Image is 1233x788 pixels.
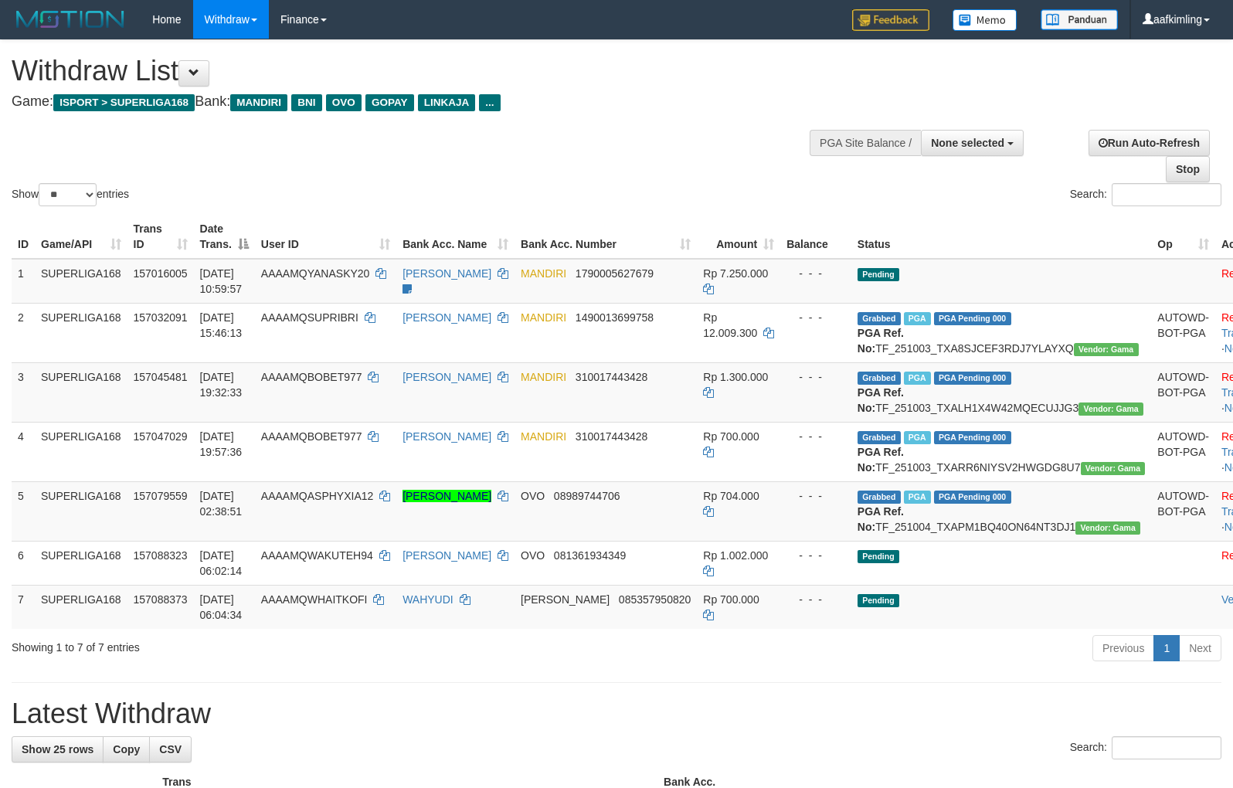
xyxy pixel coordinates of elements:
[576,371,647,383] span: Copy 310017443428 to clipboard
[200,430,243,458] span: [DATE] 19:57:36
[12,303,35,362] td: 2
[326,94,362,111] span: OVO
[261,593,368,606] span: AAAAMQWHAITKOFI
[931,137,1004,149] span: None selected
[479,94,500,111] span: ...
[261,490,374,502] span: AAAAMQASPHYXIA12
[697,215,780,259] th: Amount: activate to sort column ascending
[1166,156,1210,182] a: Stop
[12,215,35,259] th: ID
[12,94,807,110] h4: Game: Bank:
[12,183,129,206] label: Show entries
[851,303,1151,362] td: TF_251003_TXA8SJCEF3RDJ7YLAYXQ
[12,56,807,87] h1: Withdraw List
[12,422,35,481] td: 4
[1153,635,1180,661] a: 1
[134,549,188,562] span: 157088323
[521,593,610,606] span: [PERSON_NAME]
[35,215,127,259] th: Game/API: activate to sort column ascending
[12,259,35,304] td: 1
[852,9,929,31] img: Feedback.jpg
[858,386,904,414] b: PGA Ref. No:
[904,372,931,385] span: Marked by aafchoeunmanni
[261,430,362,443] span: AAAAMQBOBET977
[851,422,1151,481] td: TF_251003_TXARR6NIYSV2HWGDG8U7
[12,541,35,585] td: 6
[521,430,566,443] span: MANDIRI
[904,431,931,444] span: Marked by aafchoeunmanni
[12,698,1221,729] h1: Latest Withdraw
[134,267,188,280] span: 157016005
[521,371,566,383] span: MANDIRI
[200,311,243,339] span: [DATE] 15:46:13
[159,743,182,756] span: CSV
[858,372,901,385] span: Grabbed
[149,736,192,763] a: CSV
[786,488,845,504] div: - - -
[403,490,491,502] a: [PERSON_NAME]
[134,430,188,443] span: 157047029
[127,215,194,259] th: Trans ID: activate to sort column ascending
[858,505,904,533] b: PGA Ref. No:
[12,8,129,31] img: MOTION_logo.png
[703,549,768,562] span: Rp 1.002.000
[403,267,491,280] a: [PERSON_NAME]
[261,549,373,562] span: AAAAMQWAKUTEH94
[786,266,845,281] div: - - -
[515,215,697,259] th: Bank Acc. Number: activate to sort column ascending
[904,491,931,504] span: Marked by aafandaneth
[113,743,140,756] span: Copy
[200,267,243,295] span: [DATE] 10:59:57
[1151,481,1215,541] td: AUTOWD-BOT-PGA
[934,431,1011,444] span: PGA Pending
[810,130,921,156] div: PGA Site Balance /
[703,371,768,383] span: Rp 1.300.000
[521,311,566,324] span: MANDIRI
[1070,183,1221,206] label: Search:
[619,593,691,606] span: Copy 085357950820 to clipboard
[521,490,545,502] span: OVO
[1092,635,1154,661] a: Previous
[35,362,127,422] td: SUPERLIGA168
[858,268,899,281] span: Pending
[35,585,127,629] td: SUPERLIGA168
[403,430,491,443] a: [PERSON_NAME]
[786,429,845,444] div: - - -
[851,481,1151,541] td: TF_251004_TXAPM1BQ40ON64NT3DJ1
[53,94,195,111] span: ISPORT > SUPERLIGA168
[703,267,768,280] span: Rp 7.250.000
[1070,736,1221,759] label: Search:
[35,481,127,541] td: SUPERLIGA168
[934,372,1011,385] span: PGA Pending
[858,431,901,444] span: Grabbed
[403,549,491,562] a: [PERSON_NAME]
[554,549,626,562] span: Copy 081361934349 to clipboard
[576,430,647,443] span: Copy 310017443428 to clipboard
[12,633,502,655] div: Showing 1 to 7 of 7 entries
[521,267,566,280] span: MANDIRI
[12,481,35,541] td: 5
[365,94,414,111] span: GOPAY
[261,267,370,280] span: AAAAMQYANASKY20
[12,362,35,422] td: 3
[134,311,188,324] span: 157032091
[703,490,759,502] span: Rp 704.000
[200,593,243,621] span: [DATE] 06:04:34
[200,371,243,399] span: [DATE] 19:32:33
[39,183,97,206] select: Showentries
[786,369,845,385] div: - - -
[134,371,188,383] span: 157045481
[858,550,899,563] span: Pending
[1151,422,1215,481] td: AUTOWD-BOT-PGA
[934,312,1011,325] span: PGA Pending
[200,490,243,518] span: [DATE] 02:38:51
[200,549,243,577] span: [DATE] 06:02:14
[786,592,845,607] div: - - -
[786,310,845,325] div: - - -
[780,215,851,259] th: Balance
[904,312,931,325] span: Marked by aafchoeunmanni
[786,548,845,563] div: - - -
[858,491,901,504] span: Grabbed
[396,215,515,259] th: Bank Acc. Name: activate to sort column ascending
[921,130,1024,156] button: None selected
